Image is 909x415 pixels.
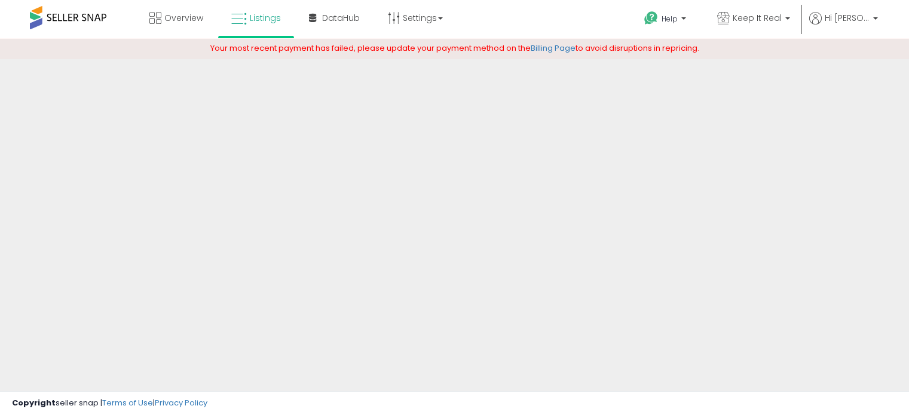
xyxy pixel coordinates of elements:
[635,2,698,39] a: Help
[210,42,699,54] span: Your most recent payment has failed, please update your payment method on the to avoid disruption...
[12,397,56,408] strong: Copyright
[155,397,207,408] a: Privacy Policy
[12,398,207,409] div: seller snap | |
[662,14,678,24] span: Help
[809,12,878,39] a: Hi [PERSON_NAME]
[102,397,153,408] a: Terms of Use
[531,42,576,54] a: Billing Page
[644,11,659,26] i: Get Help
[164,12,203,24] span: Overview
[733,12,782,24] span: Keep It Real
[322,12,360,24] span: DataHub
[250,12,281,24] span: Listings
[825,12,870,24] span: Hi [PERSON_NAME]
